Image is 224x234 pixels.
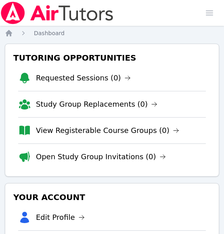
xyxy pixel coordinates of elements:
[36,151,166,162] a: Open Study Group Invitations (0)
[34,30,65,36] span: Dashboard
[36,125,179,136] a: View Registerable Course Groups (0)
[12,190,212,204] h3: Your Account
[5,29,219,37] nav: Breadcrumb
[36,99,157,110] a: Study Group Replacements (0)
[34,29,65,37] a: Dashboard
[36,212,85,223] a: Edit Profile
[12,51,212,65] h3: Tutoring Opportunities
[36,72,131,84] a: Requested Sessions (0)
